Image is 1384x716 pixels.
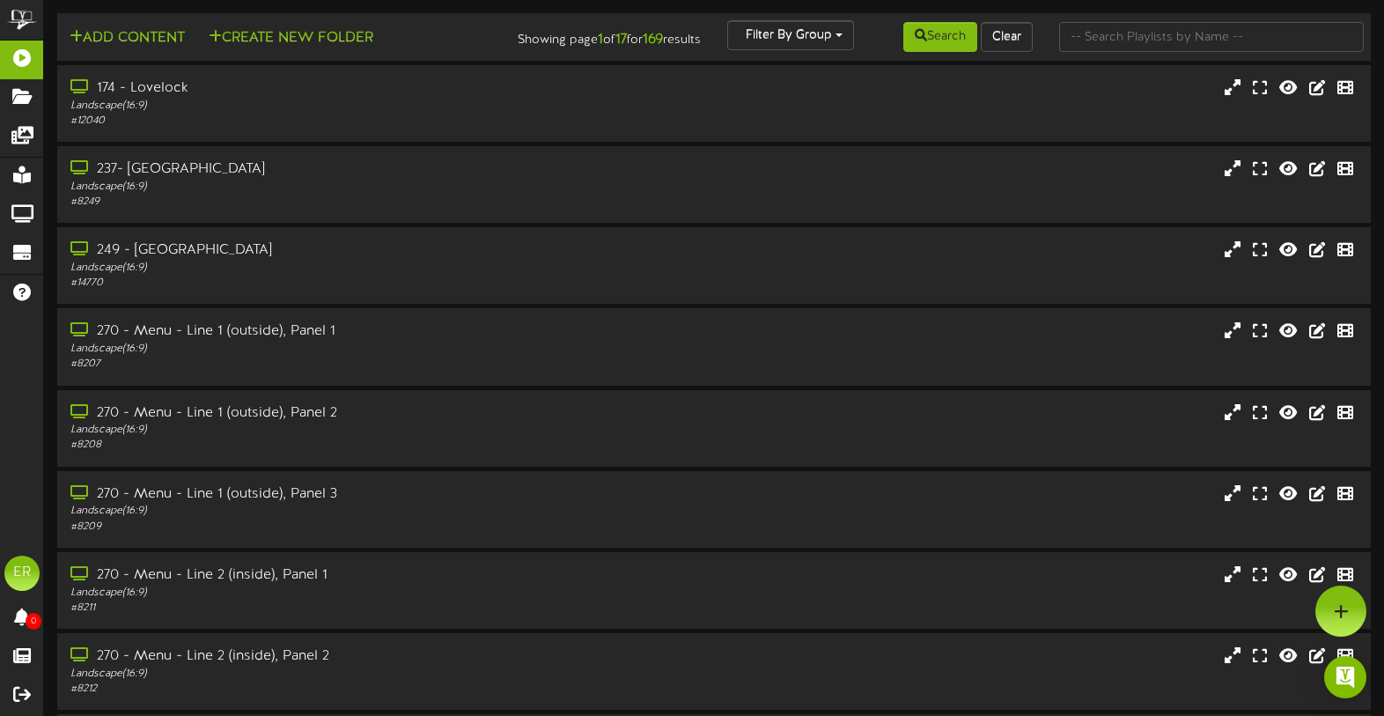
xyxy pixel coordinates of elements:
[70,342,592,357] div: Landscape ( 16:9 )
[903,22,977,52] button: Search
[981,22,1033,52] button: Clear
[70,180,592,195] div: Landscape ( 16:9 )
[493,20,714,50] div: Showing page of for results
[70,520,592,535] div: # 8209
[70,78,592,99] div: 174 - Lovelock
[70,261,592,276] div: Landscape ( 16:9 )
[70,99,592,114] div: Landscape ( 16:9 )
[643,32,663,48] strong: 169
[64,27,190,49] button: Add Content
[70,682,592,697] div: # 8212
[70,357,592,372] div: # 8207
[26,613,41,630] span: 0
[70,504,592,519] div: Landscape ( 16:9 )
[727,20,854,50] button: Filter By Group
[70,586,592,601] div: Landscape ( 16:9 )
[70,240,592,261] div: 249 - [GEOGRAPHIC_DATA]
[1059,22,1365,52] input: -- Search Playlists by Name --
[70,438,592,453] div: # 8208
[203,27,379,49] button: Create New Folder
[70,646,592,667] div: 270 - Menu - Line 2 (inside), Panel 2
[70,484,592,505] div: 270 - Menu - Line 1 (outside), Panel 3
[4,556,40,591] div: ER
[70,195,592,210] div: # 8249
[70,601,592,616] div: # 8211
[70,403,592,424] div: 270 - Menu - Line 1 (outside), Panel 2
[598,32,603,48] strong: 1
[70,159,592,180] div: 237- [GEOGRAPHIC_DATA]
[70,321,592,342] div: 270 - Menu - Line 1 (outside), Panel 1
[70,114,592,129] div: # 12040
[1324,656,1366,698] div: Open Intercom Messenger
[70,667,592,682] div: Landscape ( 16:9 )
[70,565,592,586] div: 270 - Menu - Line 2 (inside), Panel 1
[70,276,592,291] div: # 14770
[615,32,627,48] strong: 17
[70,423,592,438] div: Landscape ( 16:9 )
